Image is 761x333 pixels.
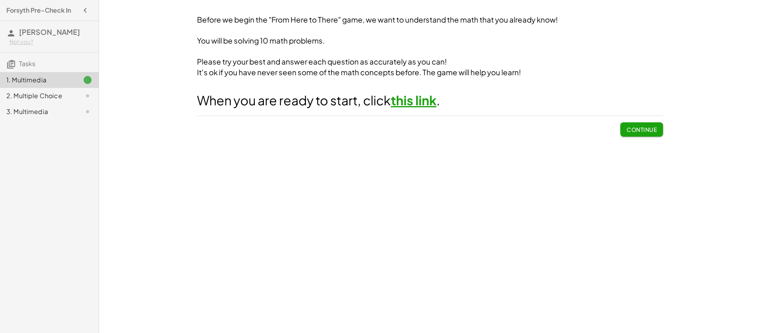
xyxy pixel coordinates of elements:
h4: Forsyth Pre-Check In [6,6,71,15]
div: 2. Multiple Choice [6,91,70,101]
span: Before we begin the "From Here to There" game, we want to understand the math that you already know! [197,15,558,24]
span: Continue [627,126,657,133]
span: [PERSON_NAME] [19,27,80,36]
button: Continue [620,122,663,137]
span: Tasks [19,59,35,68]
i: Task finished. [83,75,92,85]
i: Task not started. [83,107,92,116]
div: 3. Multimedia [6,107,70,116]
i: Task not started. [83,91,92,101]
span: It's ok if you have never seen some of the math concepts before. The game will help you learn! [197,68,521,77]
div: Not you? [10,38,92,46]
span: . [436,92,440,108]
span: Please try your best and answer each question as accurately as you can! [197,57,447,66]
span: You will be solving 10 math problems. [197,36,325,45]
a: this link [391,92,436,108]
div: 1. Multimedia [6,75,70,85]
span: When you are ready to start, click [197,92,391,108]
